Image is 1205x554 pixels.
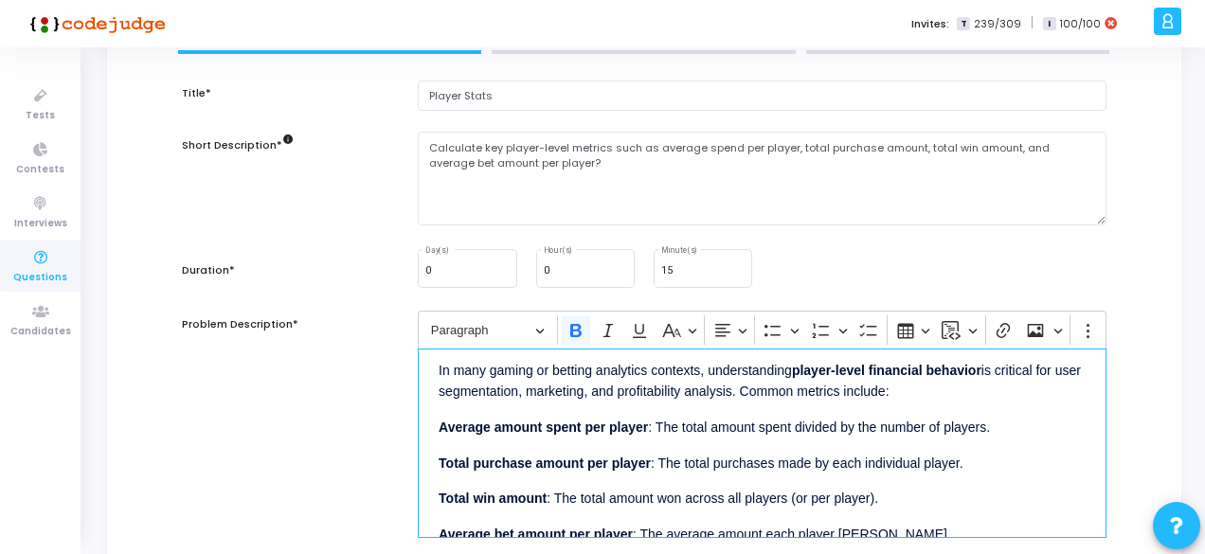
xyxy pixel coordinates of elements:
[439,486,1086,509] p: : The total amount won across all players (or per player).
[439,414,1086,438] p: : The total amount spent divided by the number of players.
[911,16,949,32] label: Invites:
[974,16,1021,32] span: 239/309
[182,85,211,101] label: Title*
[1060,16,1101,32] span: 100/100
[439,420,648,435] strong: Average amount spent per player
[439,491,547,506] strong: Total win amount
[1031,13,1034,33] span: |
[282,134,294,145] i: info
[439,527,633,542] strong: Average bet amount per player
[439,456,651,471] strong: Total purchase amount per player
[423,315,553,345] button: Paragraph
[439,357,1086,402] p: In many gaming or betting analytics contexts, understanding is critical for user segmentation, ma...
[957,17,969,31] span: T
[14,216,67,232] span: Interviews
[1043,17,1055,31] span: I
[182,316,298,332] label: Problem Description*
[418,348,1106,538] div: Editor editing area: main
[182,137,294,153] label: Short Description*
[439,450,1086,474] p: : The total purchases made by each individual player.
[439,521,1086,545] p: : The average amount each player [PERSON_NAME].
[26,108,55,124] span: Tests
[24,5,166,43] img: logo
[10,324,71,340] span: Candidates
[182,262,235,278] label: Duration*
[16,162,64,178] span: Contests
[431,319,530,342] span: Paragraph
[792,363,981,378] strong: player-level financial behavior
[13,270,67,286] span: Questions
[418,311,1106,348] div: Editor toolbar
